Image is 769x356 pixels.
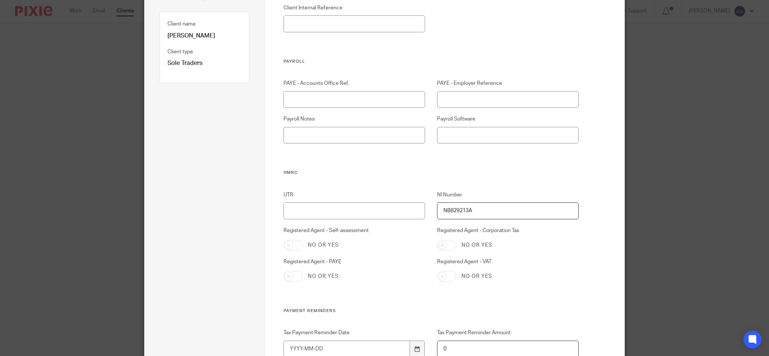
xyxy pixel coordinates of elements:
label: Payroll Notes [283,115,425,123]
label: No or yes [308,241,339,249]
label: No or yes [308,273,339,280]
label: PAYE - Employer Reference [437,80,579,87]
label: Registered Agent - Self-assessment [283,227,425,234]
label: NI Number [437,191,579,199]
label: Client type [167,48,193,56]
label: UTR [283,191,425,199]
label: Client name [167,20,196,28]
label: Registered Agent - PAYE [283,258,425,265]
label: Registered Agent - VAT [437,258,579,265]
h3: Payroll [283,59,579,65]
p: [PERSON_NAME] [167,32,241,40]
p: Sole Traders [167,59,241,67]
label: Registered Agent - Corporation Tax [437,227,579,234]
label: PAYE - Accounts Office Ref. [283,80,425,87]
label: Tax Payment Reminder Amount [437,329,579,336]
h3: Payment reminders [283,308,579,314]
label: No or yes [461,273,492,280]
label: Payroll Software [437,115,579,123]
label: Client Internal Reference [283,4,425,12]
h3: HMRC [283,170,579,176]
label: No or yes [461,241,492,249]
label: Tax Payment Reminder Date [283,329,425,336]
